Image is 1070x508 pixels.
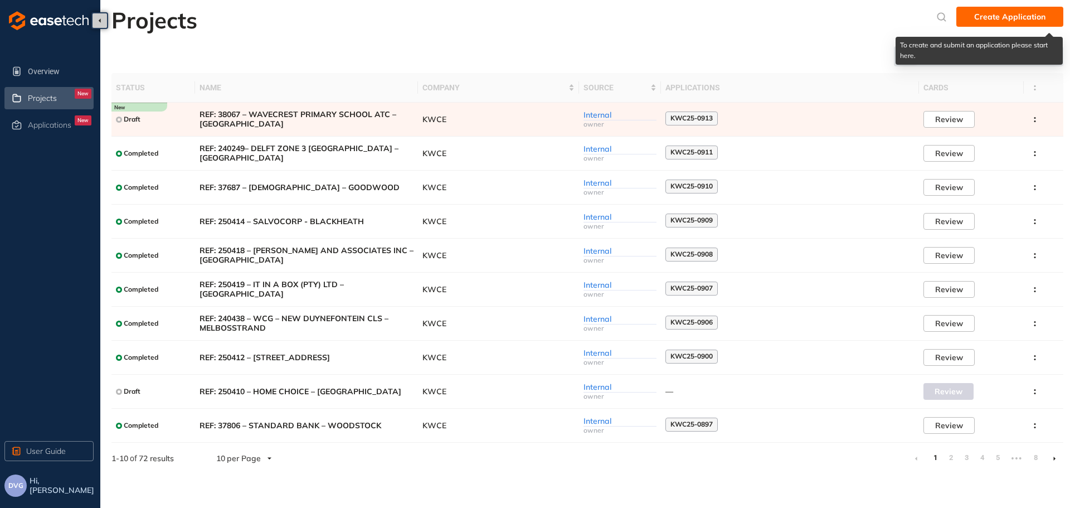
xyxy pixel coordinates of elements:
a: 8 [1030,449,1041,466]
div: Internal [583,315,657,325]
span: — [665,387,673,396]
li: 1 [930,449,941,467]
div: Internal [583,383,657,393]
div: Internal [583,417,657,427]
a: 2 [945,449,956,466]
span: KWCE [422,285,575,294]
span: KWC25-0911 [670,148,713,156]
span: KWCE [422,149,575,158]
div: owner [583,325,657,332]
span: Hi, [PERSON_NAME] [30,476,96,495]
span: KWC25-0913 [670,114,713,122]
li: 4 [976,449,988,467]
span: 72 results [139,453,174,463]
button: DVG [4,475,27,497]
span: REF: 250412 – [STREET_ADDRESS] [200,353,414,362]
span: Completed [124,183,158,191]
button: Review [923,417,975,434]
li: 5 [992,449,1003,467]
div: To create and submit an application please start here. [896,37,1063,65]
a: 1 [930,449,941,466]
button: Review [923,247,975,264]
span: Completed [124,251,158,259]
span: KWC25-0900 [670,352,713,360]
div: owner [583,188,657,196]
th: Name [195,73,418,103]
button: Review [923,145,975,162]
span: KWC25-0906 [670,318,713,326]
span: Overview [28,60,91,83]
span: REF: 250410 – HOME CHOICE – [GEOGRAPHIC_DATA] [200,387,414,396]
span: REF: 240438 – WCG – NEW DUYNEFONTEIN CLS – MELBOSSTRAND [200,314,414,333]
span: KWCE [422,251,575,260]
div: owner [583,222,657,230]
button: Review [923,349,975,366]
span: KWCE [422,217,575,226]
span: KWCE [422,421,575,430]
div: Internal [583,212,657,222]
span: REF: 37687 – [DEMOGRAPHIC_DATA] – GOODWOOD [200,183,414,192]
div: owner [583,257,657,264]
span: Completed [124,320,158,327]
div: New [75,89,91,99]
span: KWCE [422,115,575,124]
span: DVG [8,482,23,490]
span: KWC25-0908 [670,250,713,258]
div: Internal [583,349,657,359]
li: Next Page [1045,449,1063,467]
span: KWCE [422,387,575,396]
span: Review [935,351,963,364]
div: Internal [583,280,657,291]
span: User Guide [26,445,66,457]
div: of [94,452,192,465]
div: owner [583,120,657,128]
div: owner [583,359,657,366]
li: Next 5 Pages [1008,449,1025,467]
li: Previous Page [907,449,925,467]
span: Applications [28,120,71,130]
th: Source [579,73,662,103]
li: 2 [945,449,956,467]
span: REF: 240249– DELFT ZONE 3 [GEOGRAPHIC_DATA] – [GEOGRAPHIC_DATA] [200,144,414,163]
div: owner [583,427,657,434]
strong: 1 - 10 [111,453,128,463]
th: Status [111,73,195,103]
div: Internal [583,110,657,120]
h2: Projects [111,7,197,33]
div: owner [583,393,657,400]
span: Projects [28,94,57,103]
span: REF: 37806 – STANDARD BANK – WOODSTOCK [200,421,414,430]
span: Draft [124,115,140,123]
span: Source [583,81,649,94]
button: Review [923,281,975,298]
th: Company [418,73,579,103]
button: User Guide [4,441,94,461]
span: Review [935,147,963,159]
button: Review [923,213,975,230]
div: New [75,115,91,125]
span: Completed [124,286,158,293]
span: Completed [124,217,158,225]
div: Internal [583,144,657,154]
li: 3 [961,449,972,467]
span: Review [935,317,963,330]
button: Review [923,179,975,196]
a: 4 [976,449,988,466]
span: REF: 250414 – SALVOCORP - BLACKHEATH [200,217,414,226]
button: Create Application [956,7,1063,27]
span: Completed [124,422,158,429]
span: Draft [124,388,140,395]
span: KWCE [422,183,575,192]
li: 8 [1030,449,1041,467]
span: KWC25-0907 [670,284,713,292]
span: Review [935,181,963,193]
span: Review [935,249,963,262]
span: Create Application [974,11,1045,23]
span: ••• [1008,449,1025,467]
span: KWC25-0910 [670,182,713,190]
span: KWCE [422,353,575,362]
div: owner [583,291,657,298]
img: logo [9,11,89,30]
span: KWC25-0909 [670,216,713,224]
span: REF: 38067 – WAVECREST PRIMARY SCHOOL ATC – [GEOGRAPHIC_DATA] [200,110,414,129]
